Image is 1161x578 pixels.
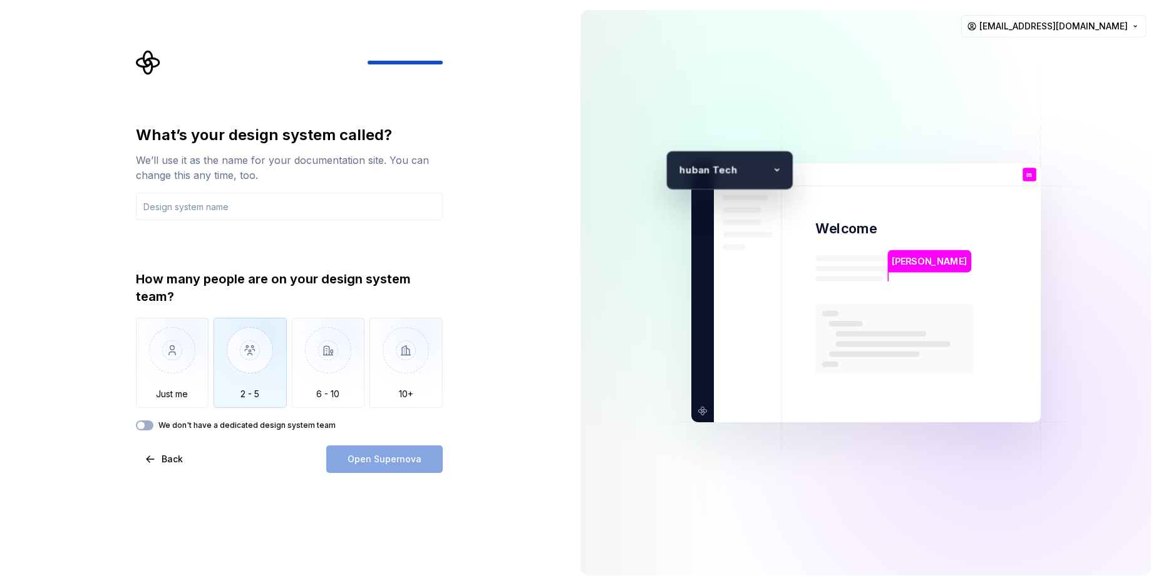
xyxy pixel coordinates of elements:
p: Welcome [815,220,877,238]
button: Back [136,445,194,473]
svg: Supernova Logo [136,50,161,75]
div: How many people are on your design system team? [136,270,443,305]
p: uban Tech [685,162,767,178]
p: m [1026,171,1033,178]
div: We’ll use it as the name for your documentation site. You can change this any time, too. [136,153,443,183]
div: What’s your design system called? [136,125,443,145]
input: Design system name [136,193,443,220]
p: h [673,162,685,178]
button: [EMAIL_ADDRESS][DOMAIN_NAME] [961,15,1146,38]
p: [PERSON_NAME] [892,255,967,268]
span: Back [162,453,183,465]
span: [EMAIL_ADDRESS][DOMAIN_NAME] [979,20,1128,33]
label: We don't have a dedicated design system team [158,420,336,430]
